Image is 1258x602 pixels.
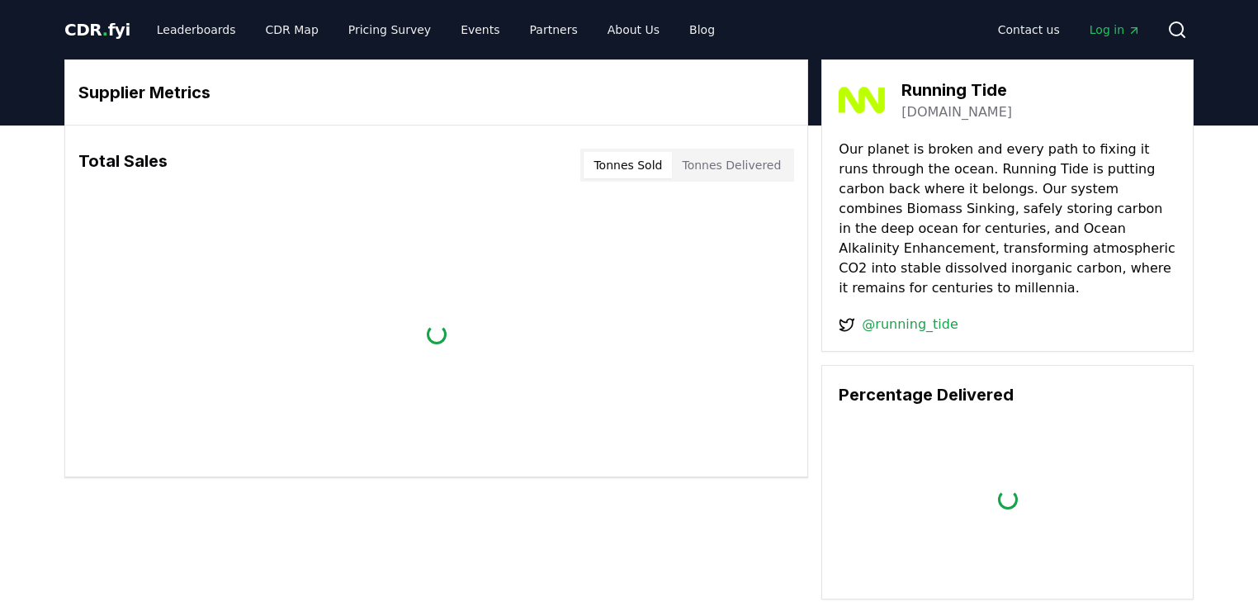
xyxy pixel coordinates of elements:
[839,140,1176,298] p: Our planet is broken and every path to fixing it runs through the ocean. Running Tide is putting ...
[335,15,444,45] a: Pricing Survey
[144,15,728,45] nav: Main
[447,15,513,45] a: Events
[985,15,1154,45] nav: Main
[901,78,1012,102] h3: Running Tide
[998,490,1018,510] div: loading
[253,15,332,45] a: CDR Map
[78,149,168,182] h3: Total Sales
[64,18,130,41] a: CDR.fyi
[1076,15,1154,45] a: Log in
[64,20,130,40] span: CDR fyi
[102,20,108,40] span: .
[78,80,794,105] h3: Supplier Metrics
[427,325,447,344] div: loading
[1090,21,1141,38] span: Log in
[676,15,728,45] a: Blog
[594,15,673,45] a: About Us
[985,15,1073,45] a: Contact us
[839,382,1176,407] h3: Percentage Delivered
[839,77,885,123] img: Running Tide-logo
[584,152,672,178] button: Tonnes Sold
[517,15,591,45] a: Partners
[672,152,791,178] button: Tonnes Delivered
[862,315,958,334] a: @running_tide
[144,15,249,45] a: Leaderboards
[901,102,1012,122] a: [DOMAIN_NAME]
